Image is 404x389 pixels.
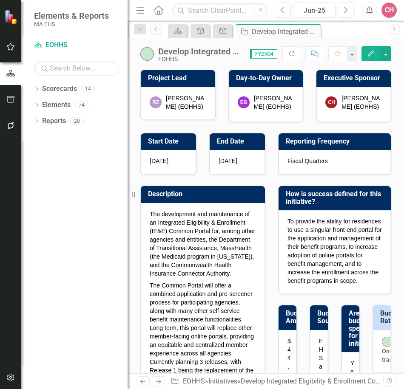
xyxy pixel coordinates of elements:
h3: Budget Source [317,310,339,324]
div: RZ [150,96,162,108]
h3: Project Lead [148,74,211,82]
h3: Start Date [148,138,192,145]
span: Elements & Reports [34,11,109,21]
div: Fiscal Quarters [279,150,391,175]
input: Search Below... [34,61,119,76]
div: 20 [70,117,84,124]
h3: Executive Sponsor [324,74,387,82]
input: Search ClearPoint... [172,3,268,18]
h3: Description [148,190,261,198]
div: » » [171,377,383,386]
div: 14 [81,85,95,93]
span: On-track [382,348,395,363]
a: Scorecards [42,84,77,94]
img: On-track [382,337,392,347]
h3: Are funds budgeted specifically for this initiative? [349,310,383,347]
span: [DATE] [150,158,168,164]
div: [PERSON_NAME] (EOHHS) [166,94,206,111]
a: Reports [42,116,66,126]
div: Jun-25 [296,6,333,16]
span: [DATE] [219,158,237,164]
img: ClearPoint Strategy [4,9,19,24]
a: EOHHS [34,40,119,50]
span: FY25Q4 [250,49,277,59]
div: [PERSON_NAME] (EOHHS) [254,94,294,111]
div: EB [238,96,250,108]
span: Yes [350,360,354,383]
div: EOHHS [158,56,242,62]
img: On-track [140,47,154,61]
h3: Budget Rating [380,310,402,324]
h3: Day-to-Day Owner [236,74,299,82]
h3: End Date [217,138,261,145]
a: Elements [42,100,71,110]
a: Initiatives [208,377,237,385]
a: EOHHS [183,377,205,385]
div: 74 [75,101,88,109]
h3: How is success defined for this initiative? [286,190,387,205]
button: Jun-25 [293,3,336,18]
div: Develop Integrated Eligibility & Enrollment Common Portal [158,47,242,56]
button: CH [381,3,397,18]
small: MA EHS [34,21,109,28]
span: To provide the ability for residences to use a singular front-end portal for the application and ... [287,218,382,284]
div: Develop Integrated Eligibility & Enrollment Common Portal [252,26,319,37]
h3: Reporting Frequency [286,138,387,145]
div: [PERSON_NAME] (EOHHS) [341,94,382,111]
h3: Budget Amount [286,310,310,324]
div: CH [325,96,337,108]
span: The development and maintenance of an Integrated Eligibility & Enrollment (IE&E) Common Portal fo... [150,211,255,277]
